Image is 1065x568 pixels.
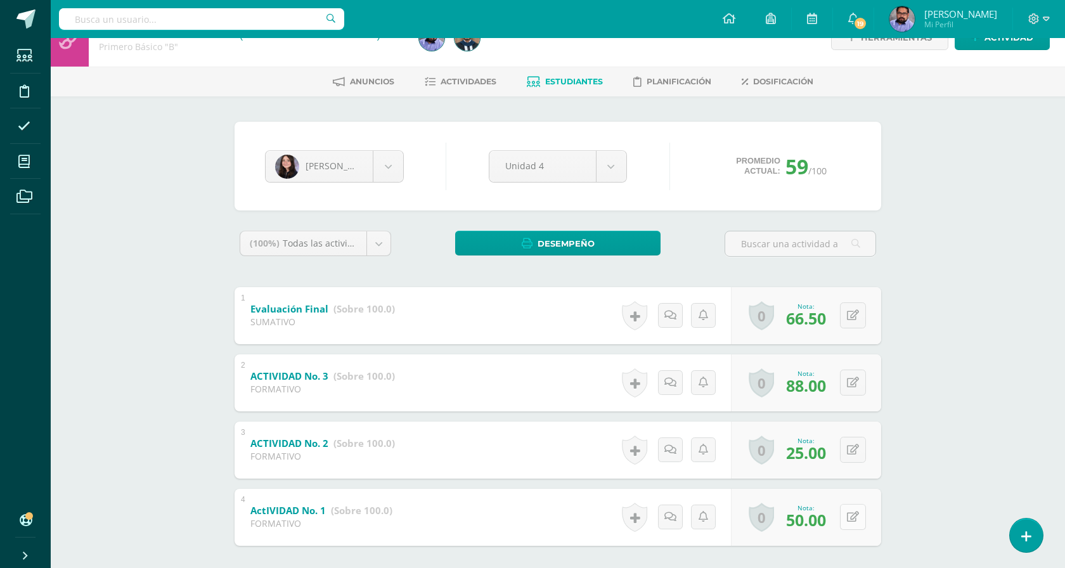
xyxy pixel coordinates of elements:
a: Estudiantes [527,72,603,92]
a: ActIVIDAD No. 1 (Sobre 100.0) [250,501,392,521]
span: Dosificación [753,77,813,86]
span: Unidad 4 [505,151,580,181]
span: [PERSON_NAME] [924,8,997,20]
span: 66.50 [786,307,826,329]
strong: (Sobre 100.0) [333,437,395,449]
a: Desempeño [455,231,661,255]
div: FORMATIVO [250,450,395,462]
span: [PERSON_NAME] [306,160,377,172]
span: Estudiantes [545,77,603,86]
a: [PERSON_NAME] [266,151,403,182]
span: Mi Perfil [924,19,997,30]
input: Buscar una actividad aquí... [725,231,875,256]
a: Evaluación Final (Sobre 100.0) [250,299,395,319]
span: Promedio actual: [736,156,780,176]
span: (100%) [250,237,280,249]
a: ACTIVIDAD No. 3 (Sobre 100.0) [250,366,395,387]
a: 0 [749,301,774,330]
span: 19 [853,16,867,30]
div: SUMATIVO [250,316,395,328]
b: ACTIVIDAD No. 3 [250,370,328,382]
span: /100 [808,165,827,177]
span: 25.00 [786,442,826,463]
input: Busca un usuario... [59,8,344,30]
a: 0 [749,503,774,532]
span: 50.00 [786,509,826,531]
a: 0 [749,368,774,397]
div: Nota: [786,503,826,512]
b: ActIVIDAD No. 1 [250,504,326,517]
div: Primero Básico 'B' [99,41,404,53]
strong: (Sobre 100.0) [333,302,395,315]
span: Todas las actividades de esta unidad [283,237,440,249]
span: Anuncios [350,77,394,86]
strong: (Sobre 100.0) [331,504,392,517]
b: ACTIVIDAD No. 2 [250,437,328,449]
a: 0 [749,436,774,465]
div: FORMATIVO [250,383,395,395]
span: Planificación [647,77,711,86]
a: Dosificación [742,72,813,92]
b: Evaluación Final [250,302,328,315]
div: Nota: [786,302,826,311]
strong: (Sobre 100.0) [333,370,395,382]
span: Desempeño [538,232,595,255]
img: 7c3d6755148f85b195babec4e2a345e8.png [889,6,915,32]
a: Anuncios [333,72,394,92]
span: Actividades [441,77,496,86]
a: Actividades [425,72,496,92]
div: Nota: [786,369,826,378]
div: Nota: [786,436,826,445]
span: 88.00 [786,375,826,396]
img: dc8de9910f4297eaea41ed88bf1ade0b.png [275,155,299,179]
span: 59 [785,153,808,180]
a: Unidad 4 [489,151,626,182]
a: ACTIVIDAD No. 2 (Sobre 100.0) [250,434,395,454]
a: (100%)Todas las actividades de esta unidad [240,231,390,255]
div: FORMATIVO [250,517,392,529]
a: Planificación [633,72,711,92]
